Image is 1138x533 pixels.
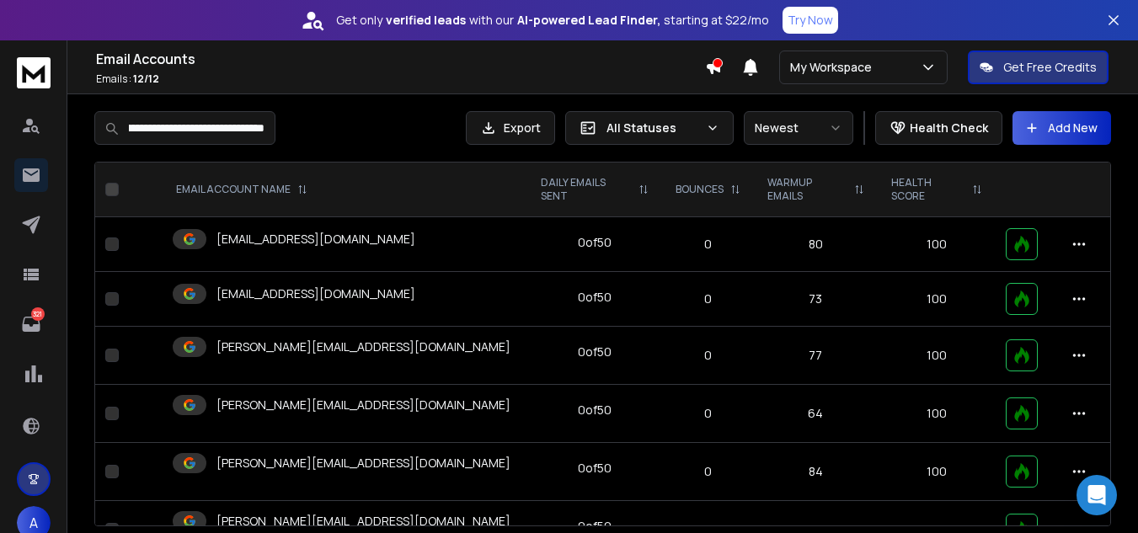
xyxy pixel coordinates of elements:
[31,307,45,321] p: 321
[910,120,988,136] p: Health Check
[754,443,878,501] td: 84
[875,111,1002,145] button: Health Check
[541,176,632,203] p: DAILY EMAILS SENT
[672,290,744,307] p: 0
[744,111,853,145] button: Newest
[578,402,612,418] div: 0 of 50
[783,7,838,34] button: Try Now
[968,51,1109,84] button: Get Free Credits
[672,405,744,422] p: 0
[96,49,705,69] h1: Email Accounts
[606,120,699,136] p: All Statuses
[216,338,510,355] p: [PERSON_NAME][EMAIL_ADDRESS][DOMAIN_NAME]
[754,327,878,385] td: 77
[878,272,996,327] td: 100
[878,385,996,443] td: 100
[96,72,705,86] p: Emails :
[754,272,878,327] td: 73
[1077,475,1117,515] div: Open Intercom Messenger
[216,455,510,472] p: [PERSON_NAME][EMAIL_ADDRESS][DOMAIN_NAME]
[578,460,612,477] div: 0 of 50
[767,176,847,203] p: WARMUP EMAILS
[672,236,744,253] p: 0
[891,176,965,203] p: HEALTH SCORE
[578,344,612,360] div: 0 of 50
[176,183,307,196] div: EMAIL ACCOUNT NAME
[672,347,744,364] p: 0
[17,57,51,88] img: logo
[878,217,996,272] td: 100
[672,463,744,480] p: 0
[216,513,510,530] p: [PERSON_NAME][EMAIL_ADDRESS][DOMAIN_NAME]
[133,72,159,86] span: 12 / 12
[878,443,996,501] td: 100
[386,12,466,29] strong: verified leads
[788,12,833,29] p: Try Now
[578,289,612,306] div: 0 of 50
[14,307,48,341] a: 321
[216,285,415,302] p: [EMAIL_ADDRESS][DOMAIN_NAME]
[336,12,769,29] p: Get only with our starting at $22/mo
[517,12,660,29] strong: AI-powered Lead Finder,
[1012,111,1111,145] button: Add New
[1003,59,1097,76] p: Get Free Credits
[676,183,724,196] p: BOUNCES
[216,231,415,248] p: [EMAIL_ADDRESS][DOMAIN_NAME]
[754,217,878,272] td: 80
[578,234,612,251] div: 0 of 50
[216,397,510,413] p: [PERSON_NAME][EMAIL_ADDRESS][DOMAIN_NAME]
[466,111,555,145] button: Export
[878,327,996,385] td: 100
[754,385,878,443] td: 64
[790,59,879,76] p: My Workspace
